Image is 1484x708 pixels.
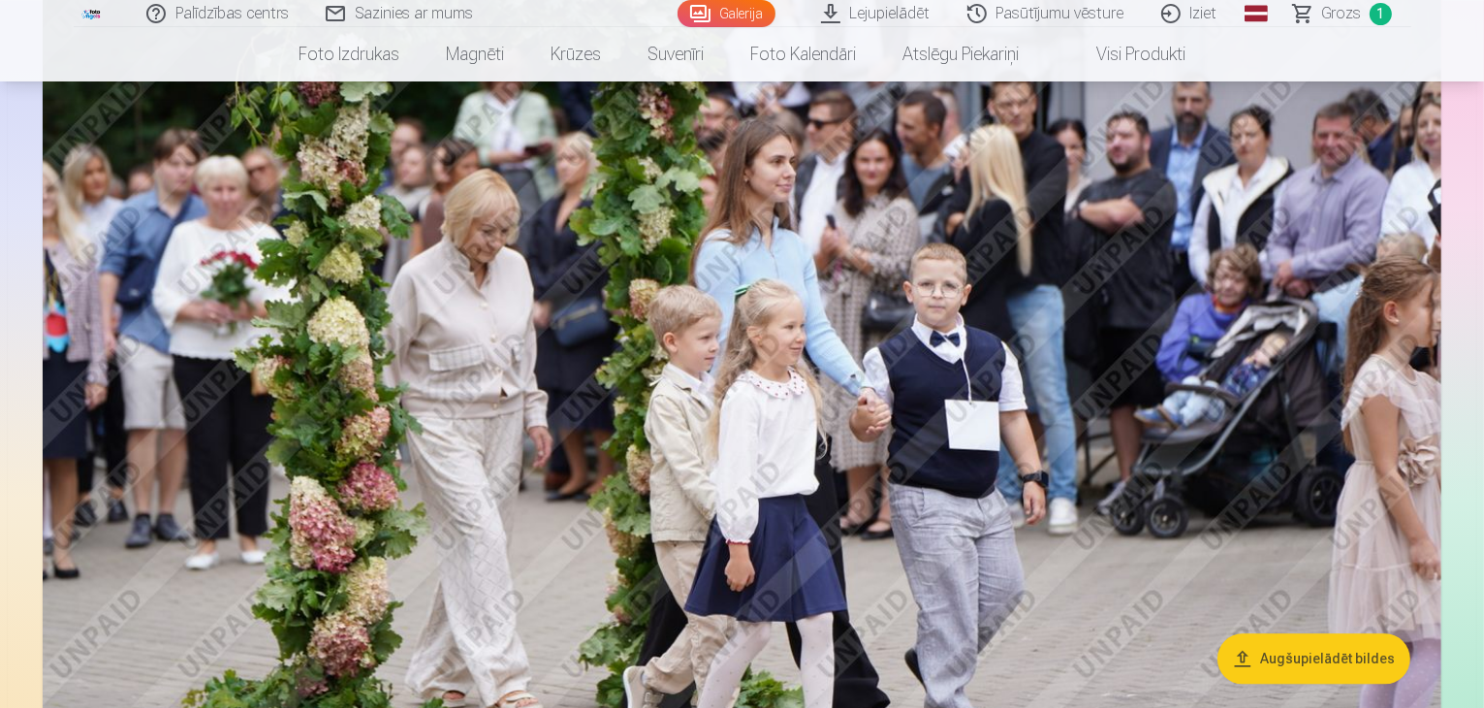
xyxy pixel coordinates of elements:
a: Magnēti [423,27,527,81]
img: /fa3 [81,8,103,19]
a: Atslēgu piekariņi [879,27,1042,81]
a: Foto kalendāri [727,27,879,81]
span: 1 [1370,3,1392,25]
a: Visi produkti [1042,27,1209,81]
span: Grozs [1322,2,1362,25]
a: Foto izdrukas [275,27,423,81]
a: Krūzes [527,27,624,81]
a: Suvenīri [624,27,727,81]
button: Augšupielādēt bildes [1217,634,1410,685]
